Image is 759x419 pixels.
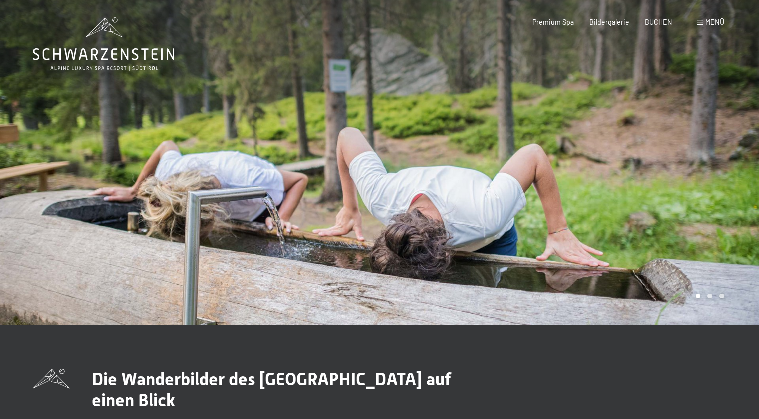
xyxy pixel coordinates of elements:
a: Premium Spa [532,18,574,26]
a: BUCHEN [645,18,672,26]
div: Carousel Page 2 [707,294,712,299]
a: Bildergalerie [589,18,629,26]
div: Carousel Page 1 (Current Slide) [696,294,701,299]
span: Menü [705,18,724,26]
div: Carousel Page 3 [719,294,724,299]
span: Die Wanderbilder des [GEOGRAPHIC_DATA] auf einen Blick [92,369,451,410]
div: Carousel Pagination [692,294,724,299]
